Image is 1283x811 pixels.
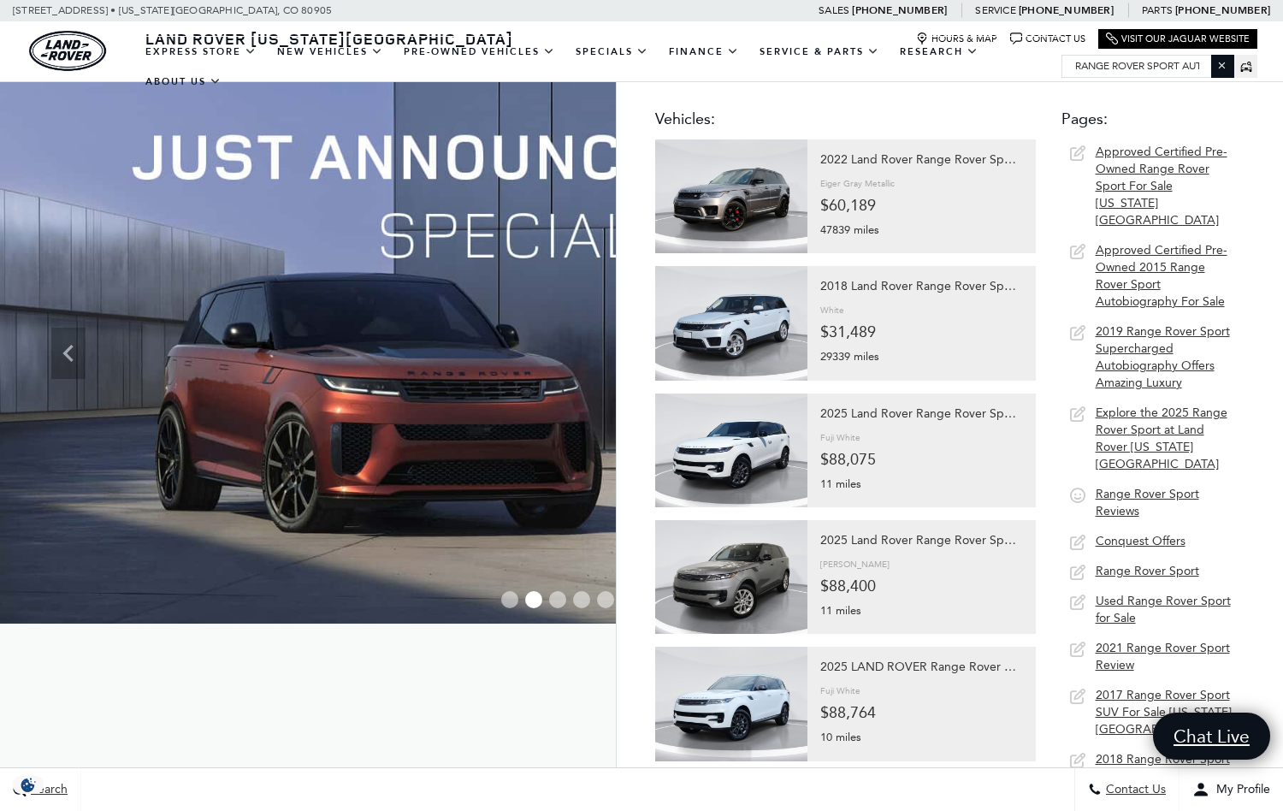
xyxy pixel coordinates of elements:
a: 2018 Land Rover Range Rover SportHSEWhite$31,48929339 miles [655,266,1036,380]
a: Pre-Owned Vehicles [393,37,565,67]
div: $60,189 [820,195,1023,216]
div: 11 miles [820,470,1023,494]
a: [PHONE_NUMBER] [852,3,947,17]
span: Contact Us [1102,783,1166,797]
a: Approved Certified Pre-Owned Range Rover Sport For Sale [US_STATE][GEOGRAPHIC_DATA] [1061,139,1239,234]
a: 2025 LAND ROVER Range Rover SportFuji White$88,76410 miles [655,647,1036,761]
a: Range Rover Sport Reviews [1061,482,1239,524]
span: Go to slide 3 [549,591,566,608]
a: Contact Us [1010,33,1085,45]
div: 10 miles [820,723,1023,748]
a: Specials [565,37,659,67]
img: 7850d4e638f0d8e4d60fd54c958262c2.jpg [655,266,807,380]
span: Sales [819,4,849,16]
div: White [820,299,844,322]
a: Land Rover [US_STATE][GEOGRAPHIC_DATA] [135,28,523,49]
input: Search [1062,56,1233,76]
span: Approved Certified Pre-Owned 2015 Range Rover Sport Autobiography For Sale [1096,243,1227,309]
small: SE [1020,535,1032,547]
span: Go to slide 5 [597,591,614,608]
span: Go to slide 4 [573,591,590,608]
a: New Vehicles [267,37,393,67]
section: Click to Open Cookie Consent Modal [9,776,48,794]
div: $88,075 [820,449,1023,470]
div: Pages: [1061,108,1239,135]
img: Opt-Out Icon [9,776,48,794]
div: $31,489 [820,322,1023,342]
div: 2025 Land Rover Range Rover Sport [820,529,1023,553]
a: [STREET_ADDRESS] • [US_STATE][GEOGRAPHIC_DATA], CO 80905 [13,4,332,16]
span: Go to slide 2 [525,591,542,608]
a: Chat Live [1153,713,1270,760]
small: Autobiography [1020,154,1088,166]
div: Previous [51,328,86,379]
a: Hours & Map [916,33,997,45]
a: Approved Certified Pre-Owned 2015 Range Rover Sport Autobiography For Sale [1061,238,1239,315]
div: Vehicles: [655,108,1036,135]
div: 29339 miles [820,342,1023,367]
button: Open user profile menu [1180,768,1283,811]
a: [PHONE_NUMBER] [1019,3,1114,17]
button: Close the search field [1211,55,1233,76]
a: Conquest Offers [1061,529,1239,554]
div: [PERSON_NAME] [820,553,890,576]
span: Explore the 2025 Range Rover Sport at Land Rover [US_STATE][GEOGRAPHIC_DATA] [1096,405,1227,471]
span: Conquest Offers [1096,534,1185,548]
span: 2017 Range Rover Sport SUV For Sale [US_STATE][GEOGRAPHIC_DATA] [1096,688,1232,737]
a: 2018 Range Rover Sport Features Distinctive Dynamic Exterior [1061,747,1239,807]
span: Range Rover Sport [1096,564,1199,578]
img: 3e3e0d35aaeed8d7b0a41ebc032f8550.jpg [655,647,807,761]
div: 2025 Land Rover Range Rover Sport [820,402,1023,426]
div: $88,400 [820,576,1023,596]
div: 11 miles [820,596,1023,621]
a: About Us [135,67,232,97]
div: $88,764 [820,702,1023,723]
span: My Profile [1209,783,1270,797]
a: 2017 Range Rover Sport SUV For Sale [US_STATE][GEOGRAPHIC_DATA] [1061,683,1239,743]
span: Range Rover Sport Reviews [1096,487,1199,518]
a: [PHONE_NUMBER] [1175,3,1270,17]
span: Go to slide 1 [501,591,518,608]
a: Explore the 2025 Range Rover Sport at Land Rover [US_STATE][GEOGRAPHIC_DATA] [1061,400,1239,477]
span: Approved Certified Pre-Owned Range Rover Sport For Sale [US_STATE][GEOGRAPHIC_DATA] [1096,145,1227,228]
div: Fuji White [820,679,860,702]
img: fb9fc8febbf2a9f66088106ee346b550.jpg [655,394,807,507]
span: Chat Live [1165,725,1258,748]
span: 2021 Range Rover Sport Review [1096,641,1230,672]
small: HSE [1020,281,1039,293]
a: 2019 Range Rover Sport Supercharged Autobiography Offers Amazing Luxury [1061,319,1239,396]
span: Land Rover [US_STATE][GEOGRAPHIC_DATA] [145,28,513,49]
a: 2022 Land Rover Range Rover SportAutobiographyEiger Gray Metallic$60,18947839 miles [655,139,1036,253]
img: 6565ed89a6396d65edfc19e37dfcb59a.jpg [655,520,807,634]
span: 2018 Range Rover Sport Features Distinctive Dynamic Exterior [1096,752,1230,801]
a: 2021 Range Rover Sport Review [1061,636,1239,678]
div: 2022 Land Rover Range Rover Sport [820,148,1023,172]
a: Visit Our Jaguar Website [1106,33,1250,45]
a: EXPRESS STORE [135,37,267,67]
img: 1aba4ce662c276cce8cd28332f8d67d0.jpg [655,139,807,253]
div: Eiger Gray Metallic [820,172,895,195]
div: 2018 Land Rover Range Rover Sport [820,275,1023,299]
a: Finance [659,37,749,67]
img: Land Rover [29,31,106,71]
a: Used Range Rover Sport for Sale [1061,589,1239,631]
div: Fuji White [820,426,860,449]
span: Parts [1142,4,1173,16]
a: Research [890,37,989,67]
a: Service & Parts [749,37,890,67]
a: land-rover [29,31,106,71]
span: Used Range Rover Sport for Sale [1096,594,1231,625]
div: 2025 LAND ROVER Range Rover Sport [820,655,1023,679]
a: Range Rover Sport [1061,559,1239,584]
a: 2025 Land Rover Range Rover SportSEFuji White$88,07511 miles [655,394,1036,507]
small: SE [1020,408,1032,420]
a: 2025 Land Rover Range Rover SportSE[PERSON_NAME]$88,40011 miles [655,520,1036,634]
span: Service [975,4,1015,16]
div: 47839 miles [820,216,1023,240]
nav: Main Navigation [135,37,1061,97]
span: 2019 Range Rover Sport Supercharged Autobiography Offers Amazing Luxury [1096,324,1230,390]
